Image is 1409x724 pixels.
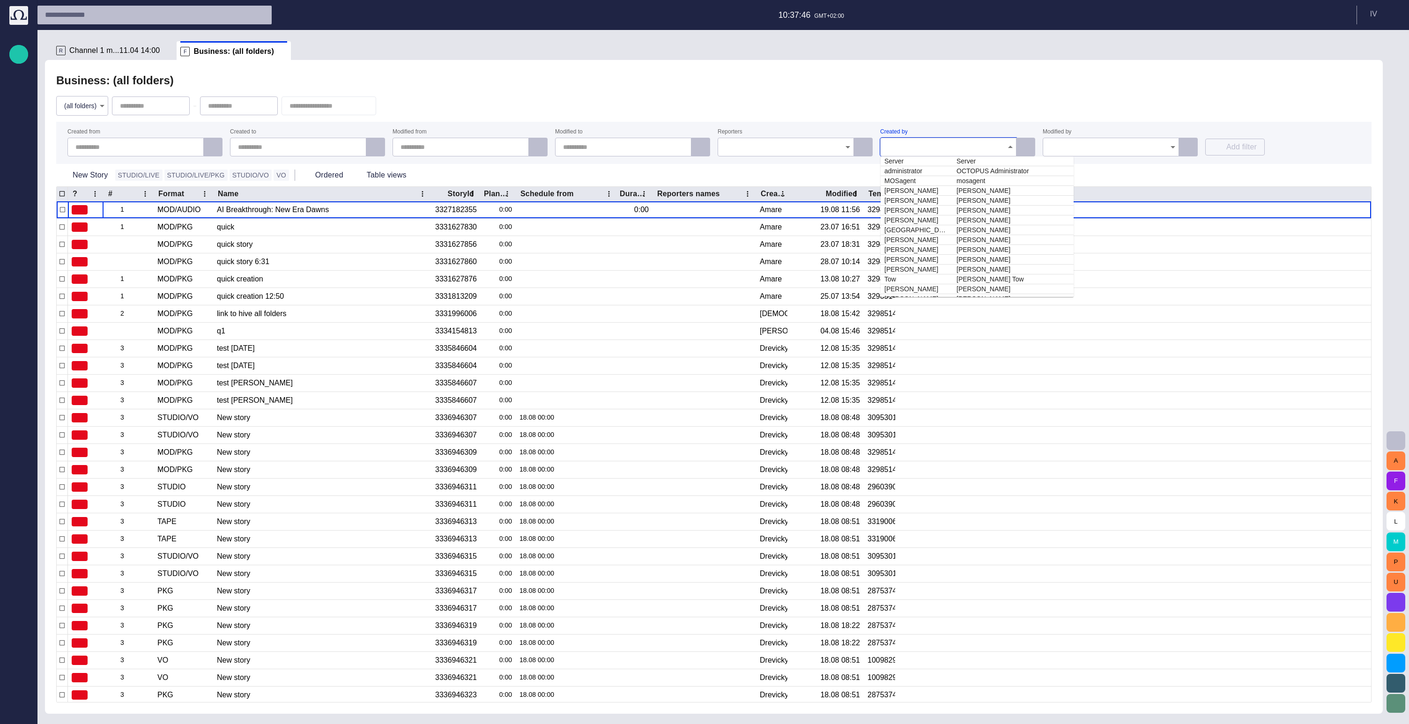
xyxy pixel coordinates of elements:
div: Drevicky [760,447,787,458]
div: 3336946311 [435,499,477,510]
div: 3298514337 [868,222,895,232]
div: 3335846607 [435,378,477,388]
span: Publishing queue [13,122,24,133]
div: New story [217,565,427,582]
p: My OctopusX [13,235,24,244]
div: 3298514337 [868,395,895,406]
div: 0:00 [484,201,512,218]
div: MOD/PKG [157,291,193,302]
p: AI Assistant [13,310,24,319]
div: Drevicky [760,517,787,527]
div: 3336946309 [435,447,477,458]
label: Modified from [393,129,427,135]
div: test peter [217,375,427,392]
button: Schedule from column menu [602,187,616,200]
div: 18.08 00:00 [519,565,614,582]
div: Vedra [760,309,787,319]
div: Media-test with filter [9,193,28,212]
div: 18.08 08:48 [820,465,860,475]
div: 0:00 [484,600,512,617]
div: MOD/PKG [157,309,193,319]
span: Administration [13,178,24,190]
div: Drevicky [760,569,787,579]
div: 18.08 15:42 [820,309,860,319]
div: 3095301351 [868,569,895,579]
span: [PERSON_NAME]'s media (playout) [13,216,24,227]
div: 18.08 00:00 [519,600,614,617]
div: 0:00 [484,357,512,374]
label: Created from [67,129,100,135]
div: 12.08 15:35 [820,395,860,406]
div: Drevicky [760,586,787,596]
div: q1 [217,323,427,340]
span: Rundowns [13,85,24,96]
div: [URL][DOMAIN_NAME] [9,287,28,306]
div: Publishing queue [9,118,28,137]
div: 3336946313 [435,534,477,544]
span: Channel 1 m...11.04 14:00 [69,46,160,55]
div: Amare [760,291,782,302]
p: Editorial Admin [13,272,24,281]
div: Drevicky [760,378,787,388]
div: 18.08 00:00 [519,617,614,634]
p: Rundowns [13,85,24,94]
div: STUDIO [157,482,185,492]
td: [PERSON_NAME] [881,206,953,215]
div: MOD/PKG [157,274,193,284]
button: IV [1363,6,1403,22]
div: STUDIO [157,499,185,510]
button: Plan dur column menu [501,187,514,200]
div: 3095301351 [868,551,895,561]
div: Amare [760,222,782,232]
button: Ordered [299,167,347,184]
span: Business: (all folders) [193,47,274,56]
div: 0:00 [484,323,512,340]
div: 3298514337 [868,465,895,475]
div: MOD/PKG [157,447,193,458]
div: Vasyliev [760,326,787,336]
div: Drevicky [760,551,787,561]
td: [PERSON_NAME] [953,255,1074,265]
div: 0:00 [484,531,512,547]
button: Table views [350,167,423,184]
div: 0:00 [484,219,512,236]
div: STUDIO/VO [157,569,199,579]
button: Open [841,140,854,154]
td: [PERSON_NAME] [881,265,953,274]
div: 0:00 [484,565,512,582]
div: 3336946315 [435,551,477,561]
div: quick [217,219,427,236]
div: 18.08 00:00 [519,409,614,426]
td: [PERSON_NAME] [953,284,1074,294]
div: MOD/PKG [157,361,193,371]
td: mosagent [953,176,1074,186]
td: [PERSON_NAME] [881,294,953,304]
td: [PERSON_NAME] [881,284,953,294]
div: 0:00 [484,461,512,478]
div: 0:00 [484,340,512,357]
span: Story folders [13,103,24,115]
span: Media [13,160,24,171]
span: Publishing queue KKK [13,141,24,152]
span: Octopus [13,328,24,340]
p: R [56,46,66,55]
div: FBusiness: (all folders) [177,41,291,60]
td: [PERSON_NAME] [953,294,1074,304]
div: Drevicky [760,413,787,423]
div: 3334154813 [435,326,477,336]
button: Duration column menu [638,187,651,200]
div: 18.08 08:51 [820,586,860,596]
div: TAPE [157,517,177,527]
label: Modified to [555,129,583,135]
div: 2875374288 [868,603,895,613]
div: 12.08 15:35 [820,361,860,371]
div: 3298514337 [868,205,895,215]
div: 3336946313 [435,517,477,527]
div: 3298514337 [868,291,895,302]
div: 3298514337 [868,326,895,336]
div: 13.08 10:27 [820,274,860,284]
div: 0:00 [484,305,512,322]
td: Tow [881,274,953,284]
div: 3336946319 [435,621,477,631]
div: 3331627856 [435,239,477,250]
